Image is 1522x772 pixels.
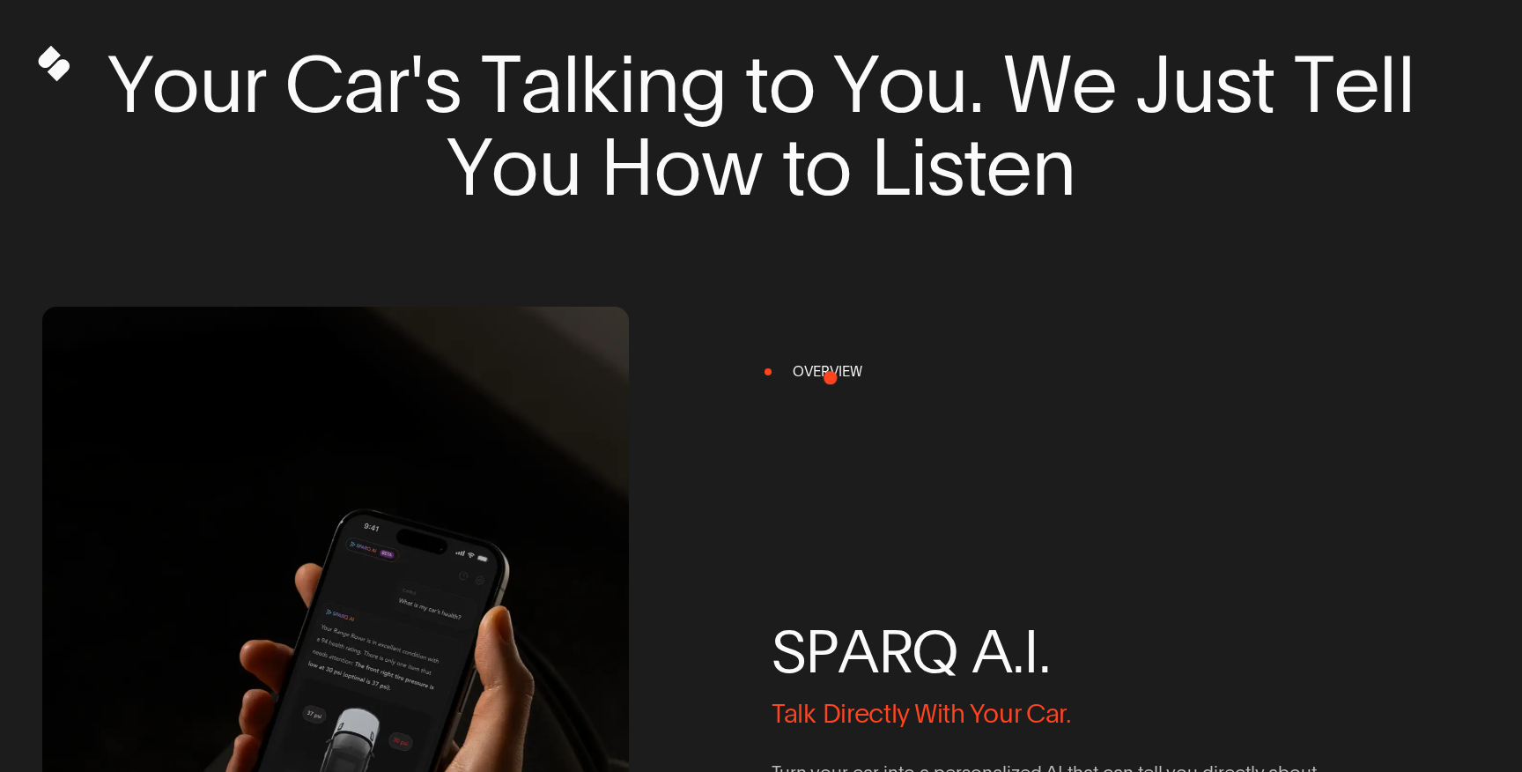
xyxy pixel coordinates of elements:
[910,126,927,209] span: i
[782,126,804,209] span: t
[805,621,839,683] span: P
[1031,126,1075,209] span: n
[538,126,581,209] span: u
[804,126,851,209] span: o
[912,621,958,683] span: Q
[42,43,1480,208] span: Your Car's Talking to You. We Just Tell You How to Listen
[870,126,910,209] span: L
[447,126,491,209] span: Y
[600,126,654,209] span: H
[772,621,1358,683] span: SPARQ A.I.
[491,126,537,209] span: o
[839,621,878,683] span: A
[700,126,763,209] span: w
[878,621,912,683] span: R
[1023,621,1038,683] span: I
[972,621,1012,683] span: A
[772,621,806,683] span: S
[927,126,964,209] span: s
[964,126,986,209] span: t
[986,126,1031,209] span: e
[654,126,700,209] span: o
[1038,621,1051,683] span: .
[772,697,1358,731] span: Talk Directly With Your Car.
[1012,621,1024,683] span: .
[772,697,1071,731] span: Talk Directly With Your Car.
